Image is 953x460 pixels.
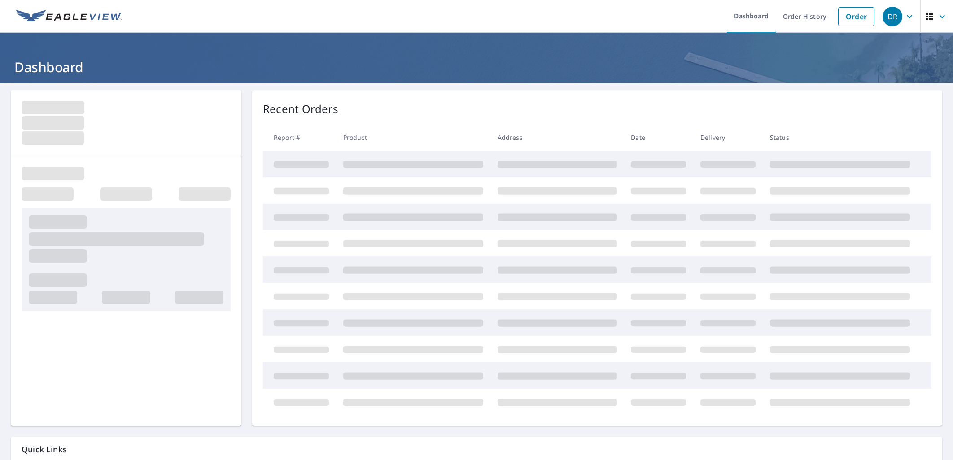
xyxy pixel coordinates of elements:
[263,124,336,151] th: Report #
[490,124,624,151] th: Address
[336,124,490,151] th: Product
[693,124,763,151] th: Delivery
[263,101,338,117] p: Recent Orders
[883,7,902,26] div: DR
[16,10,122,23] img: EV Logo
[11,58,942,76] h1: Dashboard
[763,124,917,151] th: Status
[838,7,874,26] a: Order
[22,444,931,455] p: Quick Links
[624,124,693,151] th: Date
